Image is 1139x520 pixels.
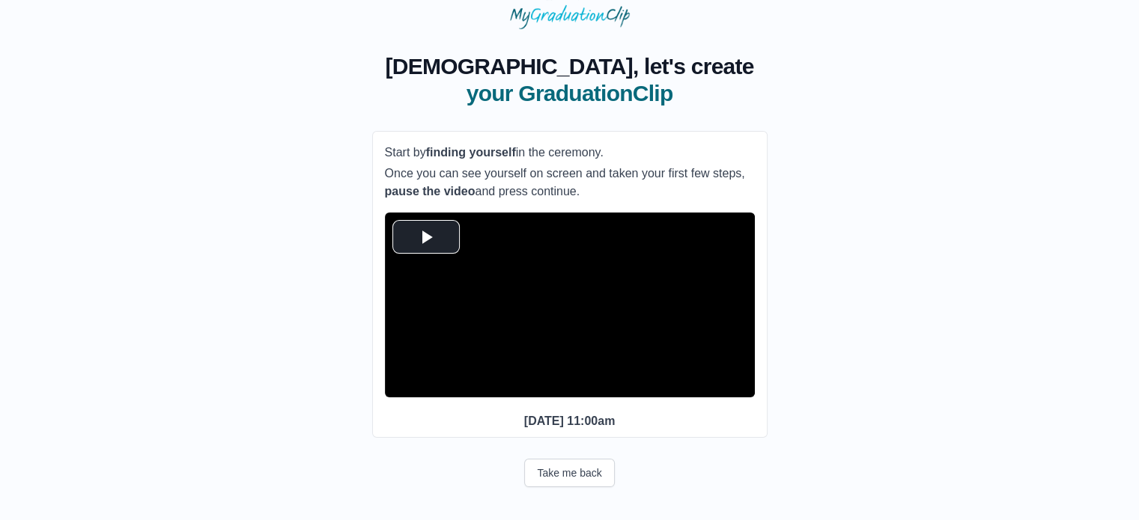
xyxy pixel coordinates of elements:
[385,80,753,107] span: your GraduationClip
[385,185,476,198] b: pause the video
[385,144,755,162] p: Start by in the ceremony.
[524,459,614,487] button: Take me back
[426,146,516,159] b: finding yourself
[385,412,755,430] p: [DATE] 11:00am
[385,165,755,201] p: Once you can see yourself on screen and taken your first few steps, and press continue.
[385,53,753,80] span: [DEMOGRAPHIC_DATA], let's create
[385,212,755,397] div: Video Player
[392,220,460,254] button: Play Video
